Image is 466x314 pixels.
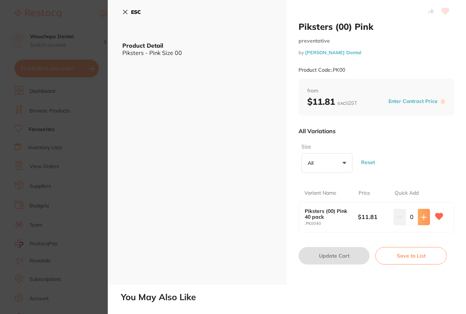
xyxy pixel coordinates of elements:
button: Enter Contract Price [386,98,440,105]
b: $11.81 [307,96,357,107]
span: excl. GST [337,100,357,106]
h2: You May Also Like [121,292,463,302]
small: .PK0040 [305,221,358,226]
p: All Variations [299,127,336,135]
small: by [299,50,454,55]
h2: Piksters (00) Pink [299,21,454,32]
b: Piksters (00) Pink 40 pack [305,208,353,220]
button: Reset [359,149,377,176]
p: Quick Add [395,190,419,197]
p: All [308,160,316,166]
button: All [301,153,352,173]
button: ESC [122,6,141,18]
button: Update Cart [299,247,370,265]
label: Size [301,143,350,151]
span: from [307,87,446,95]
small: preventative [299,38,454,44]
button: Save to List [375,247,447,265]
div: Piksters - Pink Size 00 [122,49,272,56]
b: Product Detail [122,42,163,49]
small: Product Code: .PK00 [299,67,345,73]
b: ESC [131,9,141,15]
b: $11.81 [358,213,390,221]
p: Variant Name [304,190,336,197]
a: [PERSON_NAME] Dental [305,49,361,55]
p: Price [359,190,370,197]
label: i [440,99,446,104]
